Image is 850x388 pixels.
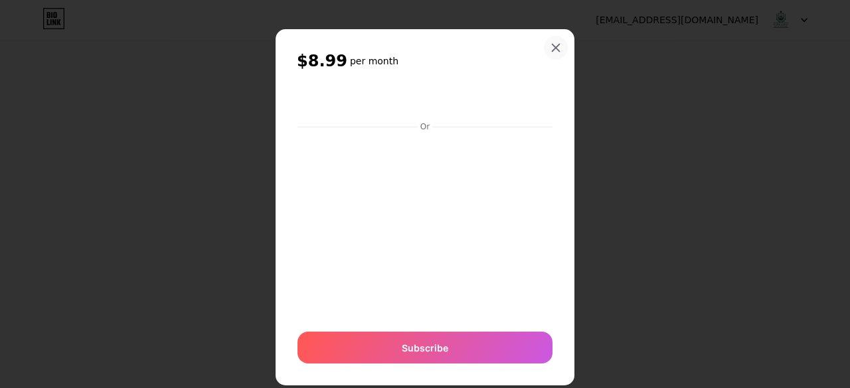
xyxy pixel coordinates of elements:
iframe: Secure payment input frame [295,133,555,318]
iframe: Secure payment button frame [297,86,552,117]
div: Or [418,121,432,132]
h6: per month [350,54,398,68]
span: Subscribe [402,341,448,355]
span: $8.99 [297,50,347,72]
